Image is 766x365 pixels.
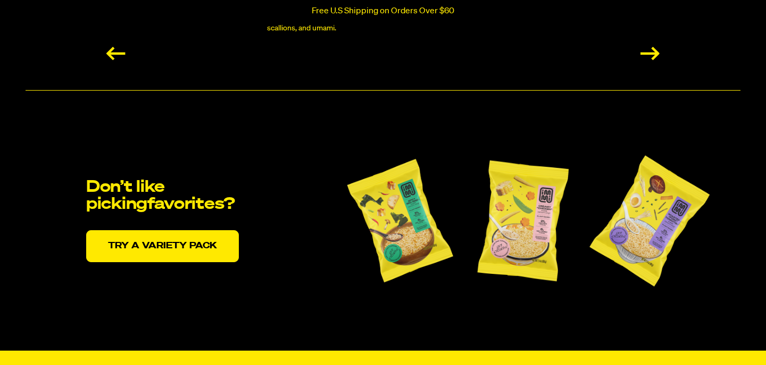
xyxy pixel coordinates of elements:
div: Previous slide [106,47,126,60]
img: immi Roasted Pork Tonkotsu [585,146,714,295]
a: Try a variety pack [86,230,239,262]
div: Next slide [640,47,660,60]
img: immi Creamy Chicken [469,145,577,295]
p: Free U.S Shipping on Orders Over $60 [312,6,454,16]
h2: Don’t like picking favorites? [86,179,256,213]
img: immi Spicy Red Miso [339,146,461,295]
